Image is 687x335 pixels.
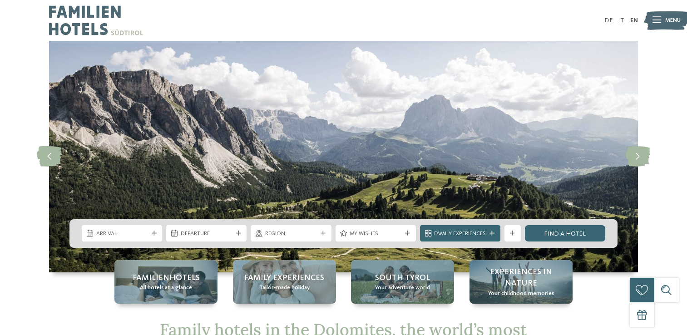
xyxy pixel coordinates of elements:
a: Find a hotel [525,225,605,241]
span: Region [265,230,317,238]
span: Experiences in nature [478,266,564,289]
span: All hotels at a glance [140,284,192,292]
span: My wishes [350,230,401,238]
span: Family Experiences [244,272,324,284]
span: Tailor-made holiday [259,284,310,292]
span: Familienhotels [133,272,200,284]
img: Family hotels in the Dolomites: Holidays in the realm of the Pale Mountains [49,41,638,272]
a: Family hotels in the Dolomites: Holidays in the realm of the Pale Mountains Experiences in nature... [470,260,573,304]
span: Family Experiences [434,230,486,238]
span: Menu [665,16,681,25]
a: Family hotels in the Dolomites: Holidays in the realm of the Pale Mountains South Tyrol Your adve... [351,260,454,304]
a: EN [630,17,638,24]
a: Family hotels in the Dolomites: Holidays in the realm of the Pale Mountains Familienhotels All ho... [114,260,217,304]
span: Departure [181,230,232,238]
span: South Tyrol [375,272,430,284]
span: Your childhood memories [488,290,554,298]
span: Arrival [96,230,148,238]
span: Your adventure world [375,284,430,292]
a: Family hotels in the Dolomites: Holidays in the realm of the Pale Mountains Family Experiences Ta... [233,260,336,304]
a: DE [604,17,613,24]
a: IT [619,17,624,24]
